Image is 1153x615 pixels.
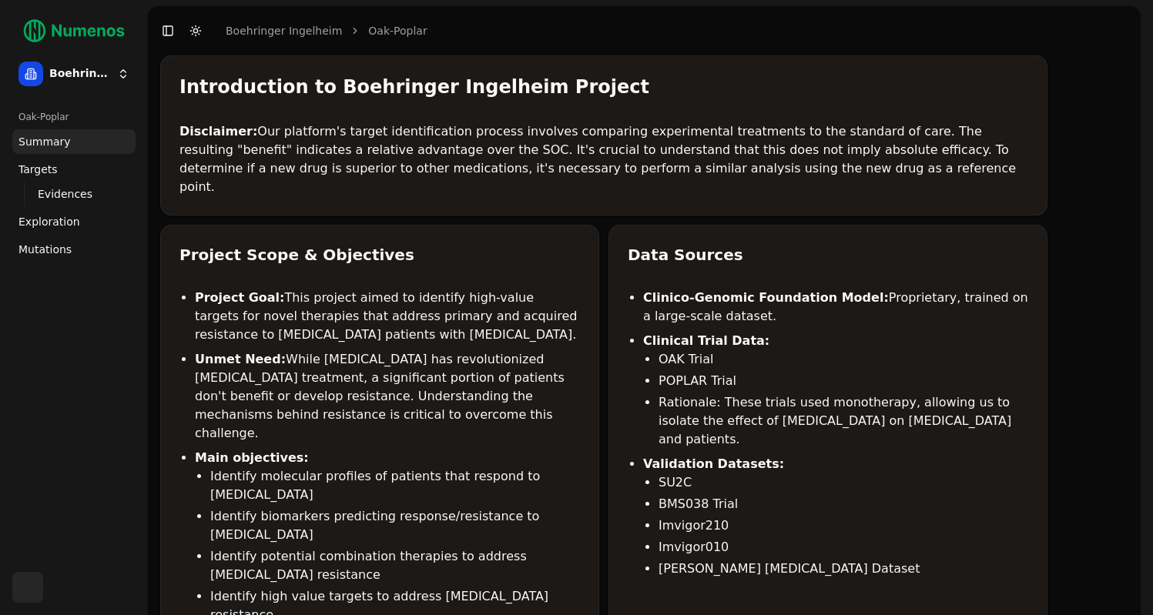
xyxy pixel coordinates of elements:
[179,75,1028,99] div: Introduction to Boehringer Ingelheim Project
[18,134,71,149] span: Summary
[18,242,72,257] span: Mutations
[659,350,1028,369] li: OAK Trial
[226,23,342,38] a: Boehringer Ingelheim
[32,183,117,205] a: Evidences
[659,560,1028,578] li: [PERSON_NAME] [MEDICAL_DATA] Dataset
[12,12,136,49] img: Numenos
[210,547,580,584] li: Identify potential combination therapies to address [MEDICAL_DATA] resistance
[195,350,580,443] li: While [MEDICAL_DATA] has revolutionized [MEDICAL_DATA] treatment, a significant portion of patien...
[195,289,580,344] li: This project aimed to identify high-value targets for novel therapies that address primary and ac...
[12,209,136,234] a: Exploration
[12,55,136,92] button: Boehringer Ingelheim
[210,467,580,504] li: Identify molecular profiles of patients that respond to [MEDICAL_DATA]
[179,124,257,139] strong: Disclaimer:
[12,157,136,182] a: Targets
[368,23,427,38] a: Oak-Poplar
[210,507,580,544] li: Identify biomarkers predicting response/resistance to [MEDICAL_DATA]
[12,237,136,262] a: Mutations
[179,122,1028,196] p: Our platform's target identification process involves comparing experimental treatments to the st...
[49,67,111,81] span: Boehringer Ingelheim
[659,372,1028,390] li: POPLAR Trial
[12,105,136,129] div: Oak-Poplar
[226,23,427,38] nav: breadcrumb
[195,450,309,465] strong: Main objectives:
[659,538,1028,557] li: Imvigor010
[12,129,136,154] a: Summary
[185,20,206,42] button: Toggle Dark Mode
[628,244,1028,266] div: Data Sources
[18,162,58,177] span: Targets
[157,20,179,42] button: Toggle Sidebar
[643,290,889,305] strong: Clinico-Genomic Foundation Model:
[659,393,1028,449] li: Rationale: These trials used monotherapy, allowing us to isolate the effect of [MEDICAL_DATA] on ...
[18,214,80,229] span: Exploration
[179,244,580,266] div: Project Scope & Objectives
[659,473,1028,492] li: SU2C
[643,333,769,348] strong: Clinical Trial Data:
[643,456,784,471] strong: Validation Datasets:
[38,186,92,202] span: Evidences
[643,289,1028,326] li: Proprietary, trained on a large-scale dataset.
[195,290,284,305] strong: Project Goal:
[659,495,1028,513] li: BMS038 Trial
[195,352,286,366] strong: Unmet Need:
[659,516,1028,535] li: Imvigor210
